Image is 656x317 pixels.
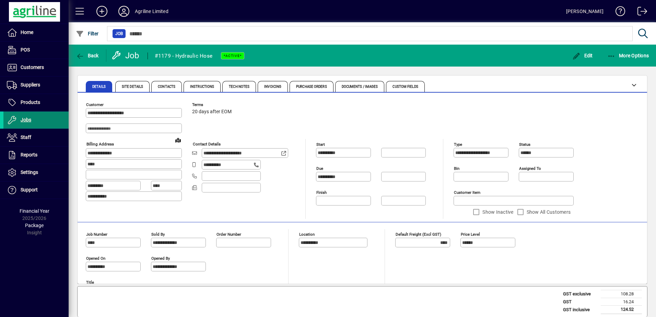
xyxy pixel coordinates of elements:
[20,208,49,214] span: Financial Year
[190,85,214,89] span: Instructions
[299,232,315,237] mat-label: Location
[192,103,233,107] span: Terms
[601,298,642,306] td: 16.24
[21,134,31,140] span: Staff
[3,164,69,181] a: Settings
[25,223,44,228] span: Package
[21,187,38,192] span: Support
[155,50,213,61] div: #1179 - Hydraulic Hose
[21,82,40,87] span: Suppliers
[92,85,106,89] span: Details
[115,30,123,37] span: Job
[76,31,99,36] span: Filter
[454,166,459,171] mat-label: Bin
[151,256,170,261] mat-label: Opened by
[607,53,649,58] span: More Options
[69,49,106,62] app-page-header-button: Back
[21,64,44,70] span: Customers
[3,146,69,164] a: Reports
[21,47,30,52] span: POS
[3,181,69,199] a: Support
[86,280,94,285] mat-label: Title
[560,290,601,298] td: GST exclusive
[151,232,165,237] mat-label: Sold by
[192,109,232,115] span: 20 days after EOM
[21,152,37,157] span: Reports
[21,99,40,105] span: Products
[91,5,113,17] button: Add
[396,232,441,237] mat-label: Default Freight (excl GST)
[461,232,480,237] mat-label: Price Level
[135,6,168,17] div: Agriline Limited
[3,94,69,111] a: Products
[229,85,249,89] span: Tech Notes
[86,232,107,237] mat-label: Job number
[393,85,418,89] span: Custom Fields
[3,42,69,59] a: POS
[3,24,69,41] a: Home
[560,306,601,314] td: GST inclusive
[86,102,104,107] mat-label: Customer
[3,129,69,146] a: Staff
[566,6,604,17] div: [PERSON_NAME]
[560,298,601,306] td: GST
[342,85,378,89] span: Documents / Images
[454,142,462,147] mat-label: Type
[216,232,241,237] mat-label: Order number
[601,290,642,298] td: 108.28
[3,59,69,76] a: Customers
[76,53,99,58] span: Back
[610,1,625,24] a: Knowledge Base
[113,5,135,17] button: Profile
[601,306,642,314] td: 124.52
[3,77,69,94] a: Suppliers
[606,49,651,62] button: More Options
[632,1,647,24] a: Logout
[316,142,325,147] mat-label: Start
[519,142,530,147] mat-label: Status
[86,256,105,261] mat-label: Opened On
[21,30,33,35] span: Home
[112,50,141,61] div: Job
[454,190,480,195] mat-label: Customer Item
[316,190,327,195] mat-label: Finish
[519,166,541,171] mat-label: Assigned to
[158,85,175,89] span: Contacts
[316,166,323,171] mat-label: Due
[74,49,101,62] button: Back
[296,85,327,89] span: Purchase Orders
[122,85,143,89] span: Site Details
[571,49,595,62] button: Edit
[21,117,31,122] span: Jobs
[21,169,38,175] span: Settings
[173,134,184,145] a: View on map
[264,85,281,89] span: Invoicing
[74,27,101,40] button: Filter
[572,53,593,58] span: Edit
